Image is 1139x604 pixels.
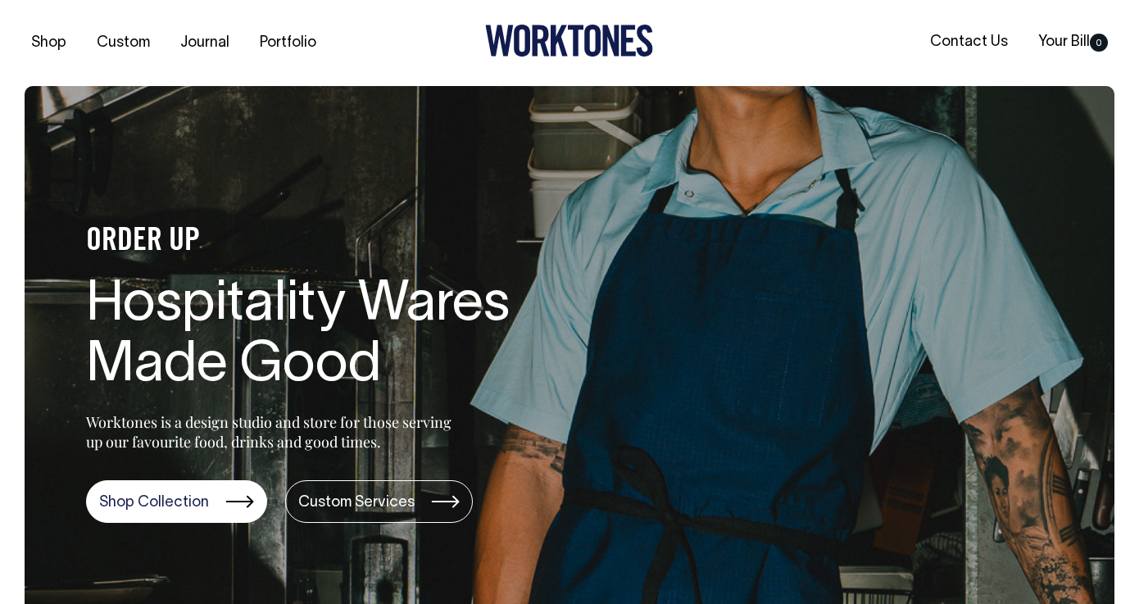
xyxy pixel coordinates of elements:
[174,30,236,57] a: Journal
[86,480,267,523] a: Shop Collection
[86,225,610,259] h4: ORDER UP
[285,480,473,523] a: Custom Services
[90,30,157,57] a: Custom
[86,412,459,452] p: Worktones is a design studio and store for those serving up our favourite food, drinks and good t...
[1032,29,1114,56] a: Your Bill0
[25,30,73,57] a: Shop
[86,275,610,398] h1: Hospitality Wares Made Good
[923,29,1014,56] a: Contact Us
[253,30,323,57] a: Portfolio
[1090,34,1108,52] span: 0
